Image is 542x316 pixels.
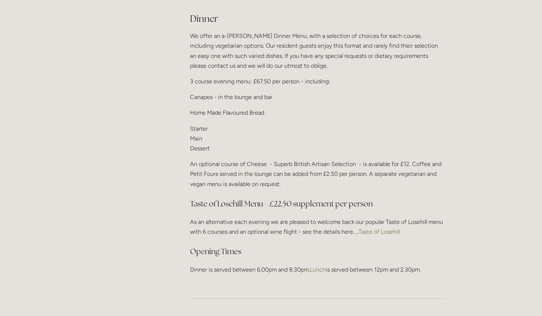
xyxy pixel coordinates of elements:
[190,12,445,25] h2: Dinner
[190,108,445,118] p: Home Made Flavoured Bread
[190,244,445,259] h3: Opening Times
[310,266,326,273] a: Lunch
[190,159,445,189] p: An optional course of Cheese - Superb British Artisan Selection - is available for £12. Coffee an...
[190,197,445,211] h3: Taste of Losehill Menu - £22.50 supplement per person
[190,124,445,154] p: Starter Main Dessert
[190,92,445,102] p: Canapes - in the lounge and bar
[190,217,445,237] p: As an alternative each evening we are pleased to welcome back our popular Taste of Losehill menu ...
[359,228,400,235] a: Taste of Losehill
[190,76,445,86] p: 3 course evening menu: £67.50 per person - including:
[190,31,445,71] p: We offer an a-[PERSON_NAME] Dinner Menu, with a selection of choices for each course, including v...
[190,265,445,274] p: Dinner is served between 6.00pm and 8.30pm. is served between 12pm and 2.30pm.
